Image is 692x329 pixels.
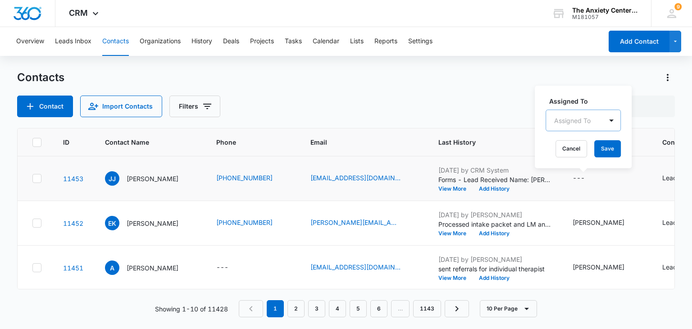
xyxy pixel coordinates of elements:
button: Add History [473,275,516,281]
a: Page 5 [350,300,367,317]
button: Overview [16,27,44,56]
p: [DATE] by [PERSON_NAME] [438,255,551,264]
div: Phone - (816) 678-3189 - Select to Edit Field [216,218,289,228]
span: Last History [438,137,538,147]
p: Processed intake packet and LM and sent email for assessment [438,219,551,229]
button: View More [438,231,473,236]
span: JJ [105,171,119,186]
a: [PERSON_NAME][EMAIL_ADDRESS][PERSON_NAME][DOMAIN_NAME] [310,218,401,227]
button: View More [438,186,473,192]
span: CRM [69,8,88,18]
span: A [105,260,119,275]
div: Phone - - Select to Edit Field [216,262,245,273]
button: 10 Per Page [480,300,537,317]
div: Assigned To - Erika Marker - Select to Edit Field [573,218,641,228]
button: Cancel [555,140,587,157]
button: Add History [473,231,516,236]
button: Add History [473,186,516,192]
a: Page 2 [287,300,305,317]
button: Add Contact [609,31,669,52]
div: account id [572,14,638,20]
a: Navigate to contact details page for Emily Kroge [63,219,83,227]
div: Contact Name - Jacob Jordan - Select to Edit Field [105,171,195,186]
div: Assigned To - Erika Marker - Select to Edit Field [573,262,641,273]
div: Email - jakejordan84@gmail.com - Select to Edit Field [310,173,417,184]
p: Showing 1-10 of 11428 [155,304,228,314]
span: ID [63,137,70,147]
button: Actions [660,70,675,85]
button: Projects [250,27,274,56]
a: Page 6 [370,300,387,317]
a: [PHONE_NUMBER] [216,218,273,227]
div: Email - AGJaggars@gmail.com - Select to Edit Field [310,262,417,273]
p: [DATE] by CRM System [438,165,551,175]
button: Add Contact [17,96,73,117]
div: Email - emily.kroge@gmail.com - Select to Edit Field [310,218,417,228]
a: Page 3 [308,300,325,317]
button: Settings [408,27,432,56]
button: Save [594,140,621,157]
a: Page 1143 [413,300,441,317]
span: 9 [674,3,682,10]
a: [EMAIL_ADDRESS][DOMAIN_NAME] [310,262,401,272]
a: Navigate to contact details page for Jacob Jordan [63,175,83,183]
button: Tasks [285,27,302,56]
div: Assigned To - - Select to Edit Field [573,173,601,184]
div: Lead [662,173,677,183]
button: Calendar [313,27,339,56]
a: [EMAIL_ADDRESS][DOMAIN_NAME] [310,173,401,183]
button: Lists [350,27,364,56]
p: [PERSON_NAME] [127,219,178,228]
p: [PERSON_NAME] [127,174,178,183]
button: Leads Inbox [55,27,91,56]
button: Reports [374,27,397,56]
button: Import Contacts [80,96,162,117]
a: Next Page [445,300,469,317]
a: [PHONE_NUMBER] [216,173,273,183]
div: Phone - (785) 840-5601 - Select to Edit Field [216,173,289,184]
span: EK [105,216,119,230]
span: Phone [216,137,276,147]
button: Organizations [140,27,181,56]
div: --- [216,262,228,273]
a: Navigate to contact details page for Amanda [63,264,83,272]
div: Contact Name - Amanda - Select to Edit Field [105,260,195,275]
div: account name [572,7,638,14]
label: Assigned To [549,96,624,106]
div: Contact Name - Emily Kroge - Select to Edit Field [105,216,195,230]
p: [DATE] by [PERSON_NAME] [438,210,551,219]
button: View More [438,275,473,281]
div: [PERSON_NAME] [573,218,624,227]
button: Deals [223,27,239,56]
span: Email [310,137,404,147]
a: Page 4 [329,300,346,317]
div: --- [573,173,585,184]
p: [PERSON_NAME] [127,263,178,273]
em: 1 [267,300,284,317]
button: History [191,27,212,56]
button: Filters [169,96,220,117]
div: notifications count [674,3,682,10]
button: Contacts [102,27,129,56]
p: Forms - Lead Received Name: [PERSON_NAME] Email: [EMAIL_ADDRESS][DOMAIN_NAME] Phone: [PHONE_NUMBE... [438,175,551,184]
nav: Pagination [239,300,469,317]
p: sent referrals for individual therapist [438,264,551,274]
span: Contact Name [105,137,182,147]
div: [PERSON_NAME] [573,262,624,272]
h1: Contacts [17,71,64,84]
